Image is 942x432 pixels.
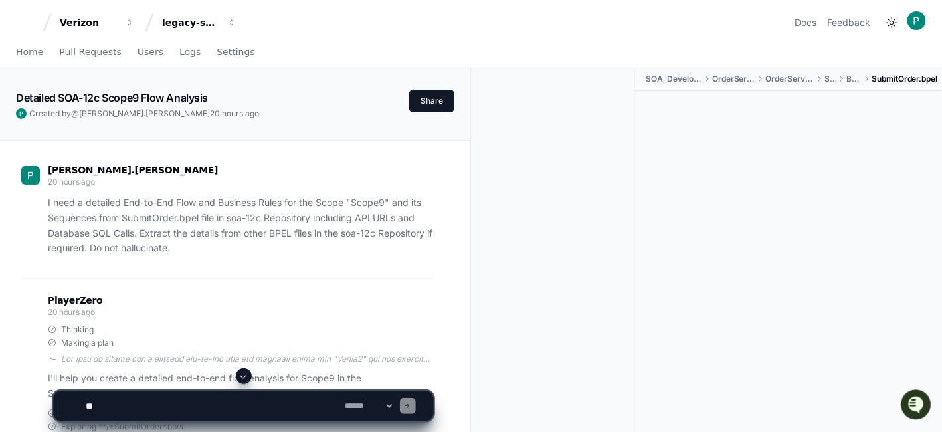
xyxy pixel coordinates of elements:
span: 20 hours ago [210,108,259,118]
span: Created by [29,108,259,119]
div: Start new chat [45,99,218,112]
a: Powered byPylon [94,139,161,150]
a: Settings [217,37,254,68]
button: Verizon [54,11,140,35]
img: ACg8ocLL3vXvdba5S5V7nChXuiKYjYAj5GQFF3QGVBb6etwgLiZA=s96-c [21,166,40,185]
span: SubmitOrder.bpel [872,74,938,84]
span: Pylon [132,140,161,150]
img: ACg8ocLL3vXvdba5S5V7nChXuiKYjYAj5GQFF3QGVBb6etwgLiZA=s96-c [907,11,926,30]
button: Feedback [827,16,870,29]
span: 20 hours ago [48,307,94,317]
span: PlayerZero [48,296,102,304]
span: Home [16,48,43,56]
div: Lor ipsu do sitame con a elitsedd eiu-te-inc utla etd magnaali enima min "Venia2" qui nos exercit... [61,354,433,364]
button: Share [409,90,454,112]
span: Logs [179,48,201,56]
span: @ [71,108,79,118]
div: Verizon [60,16,117,29]
span: Making a plan [61,338,114,348]
button: Start new chat [226,103,242,119]
span: Thinking [61,324,94,335]
iframe: Open customer support [899,388,935,424]
span: [PERSON_NAME].[PERSON_NAME] [79,108,210,118]
span: OrderServices [712,74,755,84]
app-text-character-animate: Detailed SOA-12c Scope9 Flow Analysis [16,91,208,104]
span: SOA_Development [646,74,702,84]
span: [PERSON_NAME].[PERSON_NAME] [48,165,218,175]
span: 20 hours ago [48,177,94,187]
a: Logs [179,37,201,68]
span: Pull Requests [59,48,121,56]
span: OrderServiceOS [765,74,814,84]
img: PlayerZero [13,13,40,40]
span: Users [138,48,163,56]
p: I need a detailed End-to-End Flow and Business Rules for the Scope "Scope9" and its Sequences fro... [48,195,433,256]
img: 1756235613930-3d25f9e4-fa56-45dd-b3ad-e072dfbd1548 [13,99,37,123]
div: Welcome [13,53,242,74]
a: Users [138,37,163,68]
span: SOA [824,74,836,84]
div: We're offline, but we'll be back soon! [45,112,193,123]
img: ACg8ocLL3vXvdba5S5V7nChXuiKYjYAj5GQFF3QGVBb6etwgLiZA=s96-c [16,108,27,119]
a: Pull Requests [59,37,121,68]
a: Home [16,37,43,68]
span: BPEL [847,74,861,84]
span: Settings [217,48,254,56]
a: Docs [795,16,816,29]
button: legacy-services [157,11,242,35]
div: legacy-services [162,16,219,29]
